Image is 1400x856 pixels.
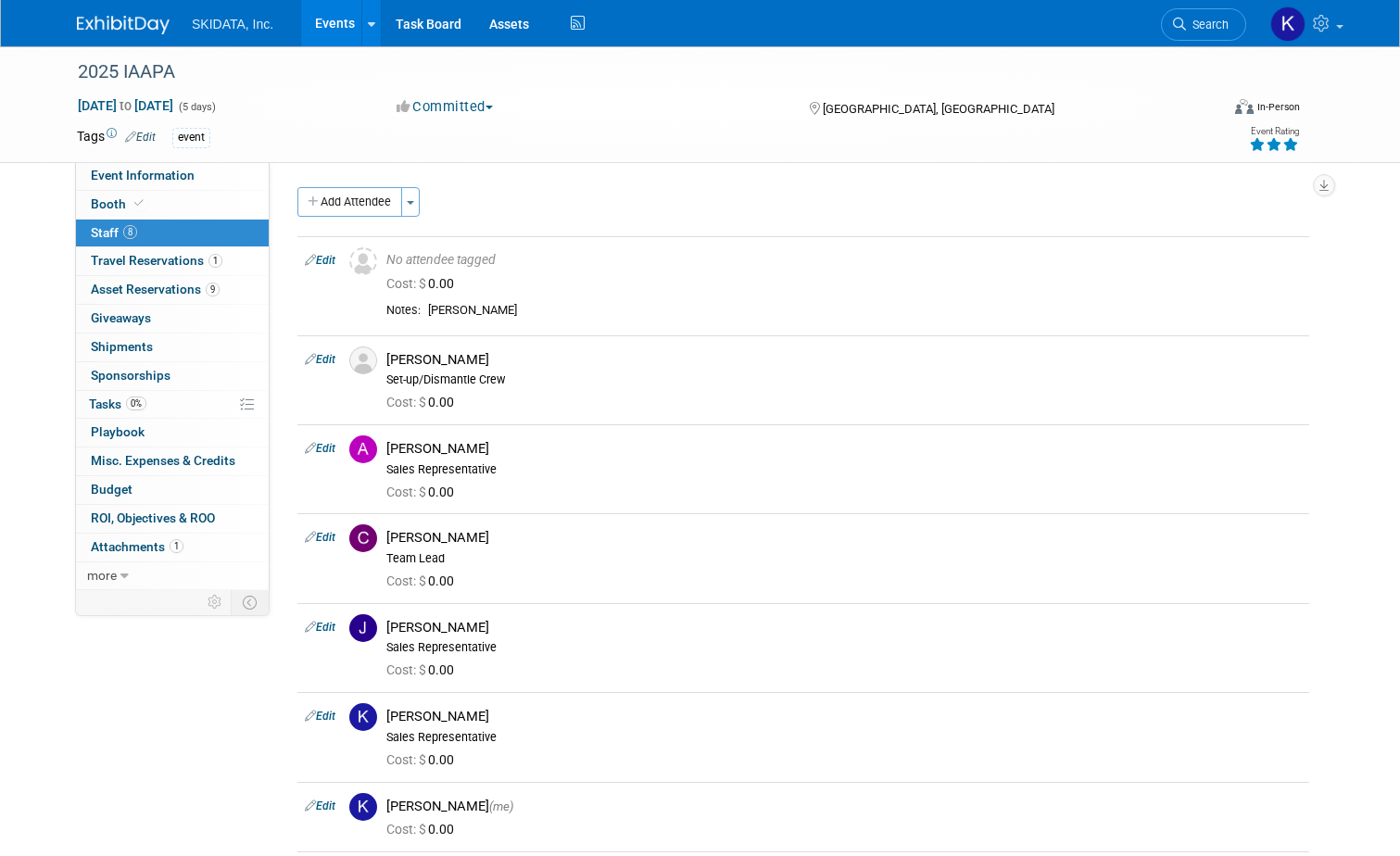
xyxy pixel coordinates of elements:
[71,56,1196,89] div: 2025 IAAPA
[91,282,220,296] span: Asset Reservations
[76,276,269,304] a: Asset Reservations9
[386,662,428,677] span: Cost: $
[76,305,269,333] a: Giveaways
[305,353,335,366] a: Edit
[192,17,273,31] span: SKIDATA, Inc.
[386,462,1302,477] div: Sales Representative
[349,614,377,642] img: J.jpg
[386,551,1302,566] div: Team Lead
[1235,99,1254,114] img: Format-Inperson.png
[76,534,269,561] a: Attachments1
[386,395,461,409] span: 0.00
[91,339,153,354] span: Shipments
[76,162,269,190] a: Event Information
[386,485,428,499] span: Cost: $
[89,397,146,411] span: Tasks
[386,822,428,837] span: Cost: $
[76,362,269,390] a: Sponsorships
[823,102,1054,116] span: [GEOGRAPHIC_DATA], [GEOGRAPHIC_DATA]
[386,303,421,318] div: Notes:
[208,254,222,268] span: 1
[386,619,1302,636] div: [PERSON_NAME]
[126,397,146,410] span: 0%
[91,225,137,240] span: Staff
[386,252,1302,269] div: No attendee tagged
[386,752,461,767] span: 0.00
[76,447,269,475] a: Misc. Expenses & Credits
[349,435,377,463] img: A.jpg
[76,476,269,504] a: Budget
[305,710,335,723] a: Edit
[1161,8,1246,41] a: Search
[349,793,377,821] img: K.jpg
[386,529,1302,547] div: [PERSON_NAME]
[125,131,156,144] a: Edit
[386,730,1302,745] div: Sales Representative
[117,98,134,113] span: to
[123,225,137,239] span: 8
[386,276,461,291] span: 0.00
[77,127,156,148] td: Tags
[77,16,170,34] img: ExhibitDay
[305,531,335,544] a: Edit
[349,524,377,552] img: C.jpg
[91,539,183,554] span: Attachments
[76,247,269,275] a: Travel Reservations1
[91,482,132,497] span: Budget
[91,196,147,211] span: Booth
[76,505,269,533] a: ROI, Objectives & ROO
[76,220,269,247] a: Staff8
[76,391,269,419] a: Tasks0%
[91,368,170,383] span: Sponsorships
[386,708,1302,725] div: [PERSON_NAME]
[386,640,1302,655] div: Sales Representative
[91,510,215,525] span: ROI, Objectives & ROO
[349,703,377,731] img: K.jpg
[386,822,461,837] span: 0.00
[305,621,335,634] a: Edit
[206,283,220,296] span: 9
[232,590,270,614] td: Toggle Event Tabs
[1119,96,1300,124] div: Event Format
[349,346,377,374] img: Associate-Profile-5.png
[386,752,428,767] span: Cost: $
[1186,18,1229,31] span: Search
[390,97,500,117] button: Committed
[386,440,1302,458] div: [PERSON_NAME]
[386,276,428,291] span: Cost: $
[199,590,232,614] td: Personalize Event Tab Strip
[1270,6,1305,42] img: Kim Masoner
[170,539,183,553] span: 1
[305,442,335,455] a: Edit
[386,372,1302,387] div: Set-up/Dismantle Crew
[349,247,377,275] img: Unassigned-User-Icon.png
[386,351,1302,369] div: [PERSON_NAME]
[177,101,216,113] span: (5 days)
[297,187,402,217] button: Add Attendee
[76,419,269,447] a: Playbook
[386,485,461,499] span: 0.00
[76,334,269,361] a: Shipments
[305,254,335,267] a: Edit
[91,453,235,468] span: Misc. Expenses & Credits
[76,562,269,590] a: more
[428,303,1302,319] div: [PERSON_NAME]
[76,191,269,219] a: Booth
[91,253,222,268] span: Travel Reservations
[386,573,428,588] span: Cost: $
[305,799,335,812] a: Edit
[134,198,144,208] i: Booth reservation complete
[91,168,195,183] span: Event Information
[172,128,210,147] div: event
[1256,100,1300,114] div: In-Person
[386,798,1302,815] div: [PERSON_NAME]
[386,573,461,588] span: 0.00
[1249,127,1299,136] div: Event Rating
[386,662,461,677] span: 0.00
[386,395,428,409] span: Cost: $
[87,568,117,583] span: more
[91,424,145,439] span: Playbook
[77,97,174,114] span: [DATE] [DATE]
[489,799,513,813] span: (me)
[91,310,151,325] span: Giveaways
